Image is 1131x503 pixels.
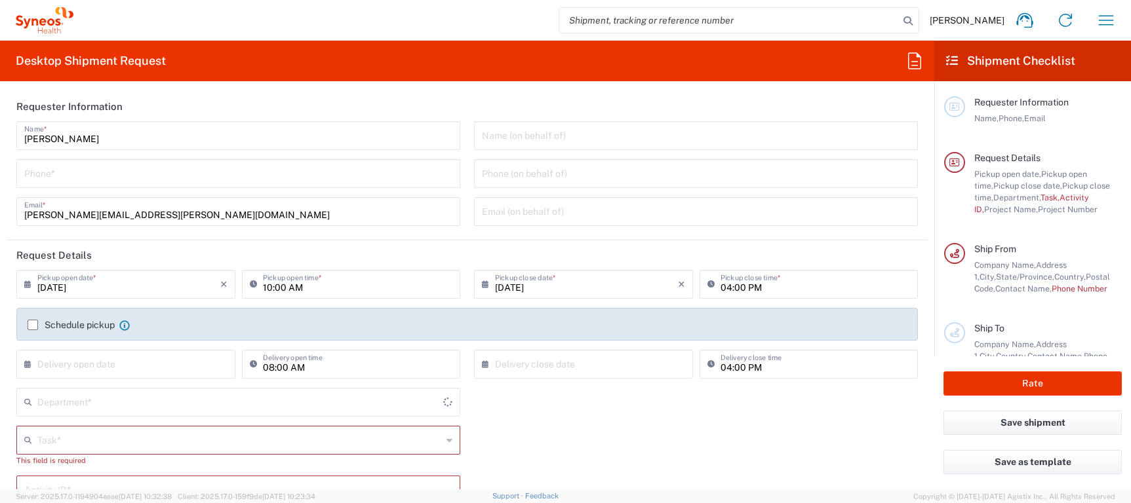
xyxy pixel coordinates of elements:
[974,113,999,123] span: Name,
[559,8,899,33] input: Shipment, tracking or reference number
[16,249,92,262] h2: Request Details
[16,493,172,500] span: Server: 2025.17.0-1194904eeae
[1027,351,1084,361] span: Contact Name,
[974,244,1016,254] span: Ship From
[119,493,172,500] span: [DATE] 10:32:38
[262,493,315,500] span: [DATE] 10:23:34
[996,351,1027,361] span: Country,
[678,274,685,295] i: ×
[1052,284,1107,293] span: Phone Number
[16,100,123,113] h2: Requester Information
[1038,204,1098,214] span: Project Number
[16,455,460,466] div: This field is required
[980,351,996,361] span: City,
[943,411,1122,435] button: Save shipment
[492,492,525,500] a: Support
[974,153,1041,163] span: Request Details
[974,260,1036,270] span: Company Name,
[974,323,1004,333] span: Ship To
[525,492,559,500] a: Feedback
[930,14,1004,26] span: [PERSON_NAME]
[984,204,1038,214] span: Project Name,
[974,97,1069,107] span: Requester Information
[995,284,1052,293] span: Contact Name,
[943,371,1122,396] button: Rate
[999,113,1024,123] span: Phone,
[220,274,228,295] i: ×
[16,53,166,69] h2: Desktop Shipment Request
[996,272,1054,282] span: State/Province,
[993,181,1062,191] span: Pickup close date,
[178,493,315,500] span: Client: 2025.17.0-159f9de
[943,450,1122,474] button: Save as template
[1041,193,1060,202] span: Task,
[974,339,1036,349] span: Company Name,
[913,491,1115,502] span: Copyright © [DATE]-[DATE] Agistix Inc., All Rights Reserved
[28,320,115,330] label: Schedule pickup
[974,169,1041,179] span: Pickup open date,
[1024,113,1046,123] span: Email
[993,193,1041,202] span: Department,
[946,53,1075,69] h2: Shipment Checklist
[1054,272,1086,282] span: Country,
[980,272,996,282] span: City,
